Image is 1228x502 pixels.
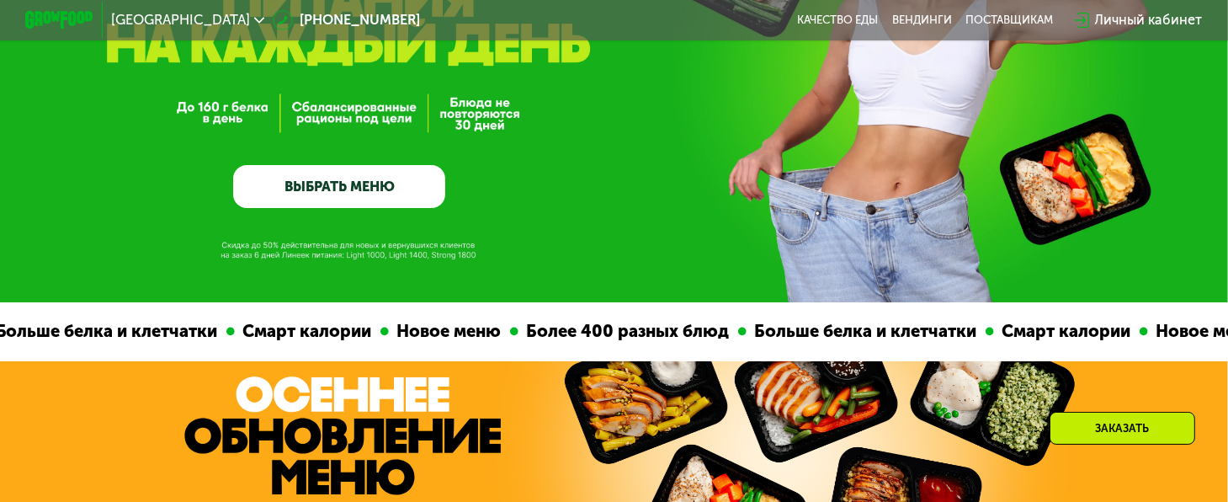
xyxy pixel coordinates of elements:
[232,318,378,344] div: Смарт калории
[386,318,508,344] div: Новое меню
[111,13,250,27] span: [GEOGRAPHIC_DATA]
[892,13,952,27] a: Вендинги
[798,13,879,27] a: Качество еды
[233,165,445,208] a: ВЫБРАТЬ МЕНЮ
[1050,412,1195,445] div: Заказать
[965,13,1053,27] div: поставщикам
[991,318,1137,344] div: Смарт калории
[744,318,983,344] div: Больше белка и клетчатки
[516,318,736,344] div: Более 400 разных блюд
[273,10,420,30] a: [PHONE_NUMBER]
[1095,10,1203,30] div: Личный кабинет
